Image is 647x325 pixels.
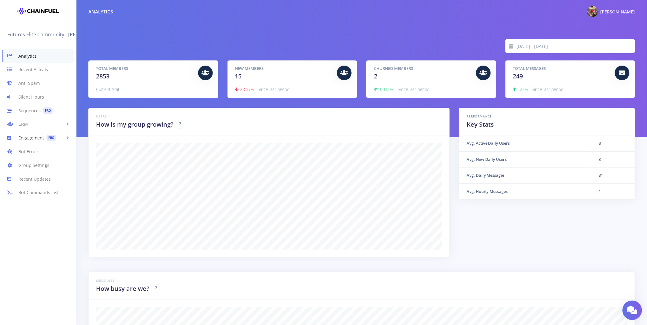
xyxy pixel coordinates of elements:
th: Avg. Daily Messages [459,168,592,184]
span: 2853 [96,72,109,80]
td: 8 [592,135,635,151]
h5: Total Members [96,66,194,72]
span: Since last period [398,86,430,92]
span: 249 [513,72,523,80]
td: 3 [592,151,635,168]
span: Since last period [258,86,290,92]
td: 1 [592,183,635,199]
span: 1.22% [513,86,528,92]
th: Avg. Hourly Messages [459,183,592,199]
img: chainfuel-logo [17,5,59,17]
span: PRO [43,107,53,114]
h6: Performance [467,114,627,119]
h5: Churned Members [374,66,471,72]
span: 15 [235,72,242,80]
h2: Key Stats [467,120,627,129]
h5: New Members [235,66,333,72]
span: Since last period [532,86,564,92]
img: @DrArifCPO Photo [587,6,598,17]
a: @DrArifCPO Photo [PERSON_NAME] [582,5,635,18]
a: Analytics [2,49,74,63]
span: PRO [46,135,56,141]
a: Futures Elite Community - [PERSON_NAME] (ZQD) [7,30,124,39]
h6: Users [96,114,442,119]
h2: How busy are we? [96,284,149,293]
span: [PERSON_NAME] [601,9,635,15]
th: Avg. Active Daily Users [459,135,592,151]
div: Analytics [88,8,113,15]
td: 31 [592,168,635,184]
h2: How is my group growing? [96,120,173,129]
h5: Total Messages [513,66,611,72]
span: 2 [374,72,377,80]
span: -28.57% [235,86,254,92]
th: Avg. New Daily Users [459,151,592,168]
h6: Messages [96,278,627,283]
span: Current Stat [96,86,120,92]
span: 100.00% [374,86,394,92]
